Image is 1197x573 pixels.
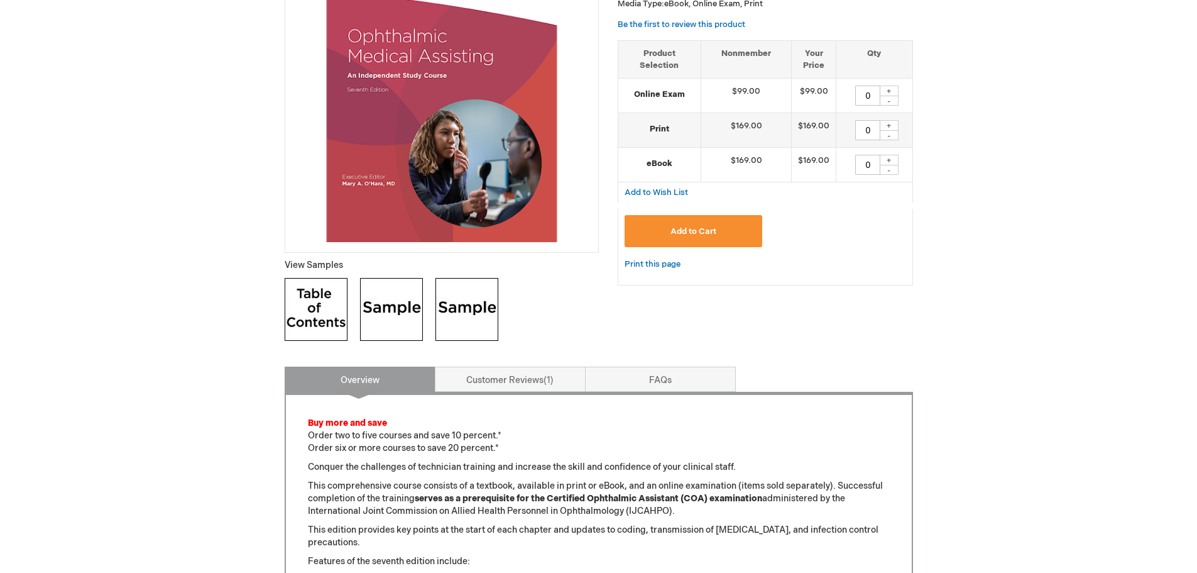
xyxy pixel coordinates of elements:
[285,259,599,272] p: View Samples
[544,375,554,386] span: 1
[792,113,836,148] td: $169.00
[308,461,890,474] p: Conquer the challenges of technician training and increase the skill and confidence of your clini...
[880,130,899,140] div: -
[792,40,836,78] th: Your Price
[618,40,701,78] th: Product Selection
[855,155,880,175] input: Qty
[625,215,763,247] button: Add to Cart
[625,187,688,197] a: Add to Wish List
[308,555,890,568] p: Features of the seventh edition include:
[435,367,586,392] a: Customer Reviews1
[308,480,890,518] p: This comprehensive course consists of a textbook, available in print or eBook, and an online exam...
[415,493,762,504] strong: serves as a prerequisite for the Certified Ophthalmic Assistant (COA) examination
[836,40,912,78] th: Qty
[625,257,680,272] a: Print this page
[880,86,899,96] div: +
[618,19,745,30] a: Be the first to review this product
[308,417,890,455] p: Order two to five courses and save 10 percent.* Order six or more courses to save 20 percent.*
[792,79,836,113] td: $99.00
[625,123,695,135] strong: Print
[285,278,347,341] img: Click to view
[880,155,899,165] div: +
[308,418,387,428] font: Buy more and save
[880,120,899,131] div: +
[701,40,792,78] th: Nonmember
[625,89,695,101] strong: Online Exam
[670,226,716,236] span: Add to Cart
[625,158,695,170] strong: eBook
[701,113,792,148] td: $169.00
[435,278,498,341] img: Click to view
[880,165,899,175] div: -
[308,524,890,549] p: This edition provides key points at the start of each chapter and updates to coding, transmission...
[855,120,880,140] input: Qty
[701,79,792,113] td: $99.00
[360,278,423,341] img: Click to view
[792,148,836,182] td: $169.00
[701,148,792,182] td: $169.00
[585,367,736,392] a: FAQs
[285,367,435,392] a: Overview
[880,96,899,106] div: -
[855,86,880,106] input: Qty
